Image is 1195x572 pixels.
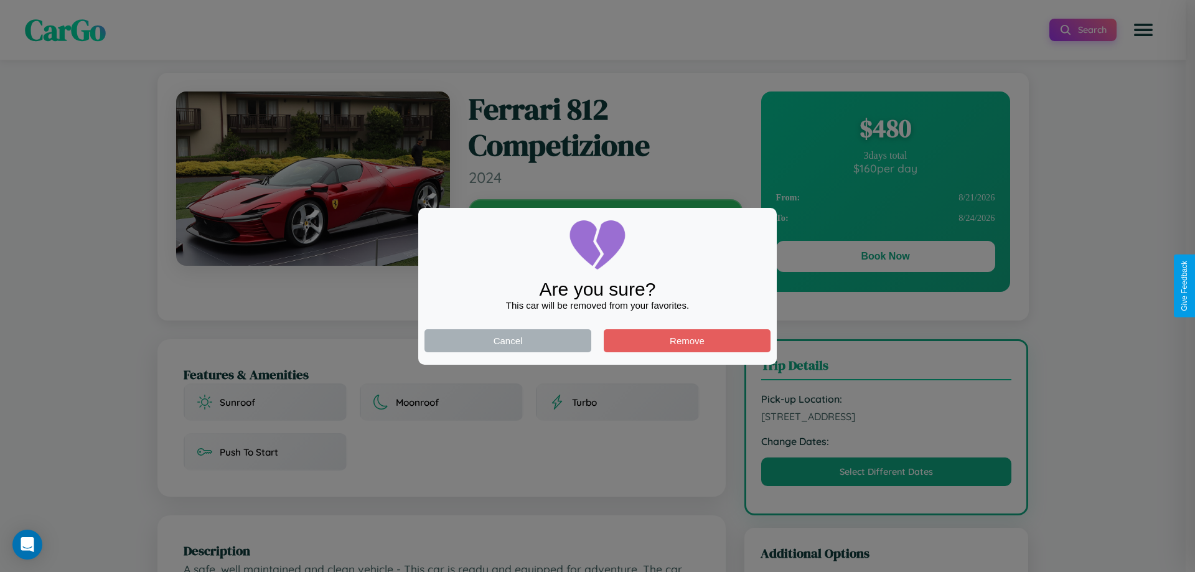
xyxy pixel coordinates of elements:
div: Are you sure? [424,279,771,300]
button: Cancel [424,329,591,352]
div: This car will be removed from your favorites. [424,300,771,311]
div: Open Intercom Messenger [12,530,42,560]
div: Give Feedback [1180,261,1189,311]
button: Remove [604,329,771,352]
img: broken-heart [566,214,629,276]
